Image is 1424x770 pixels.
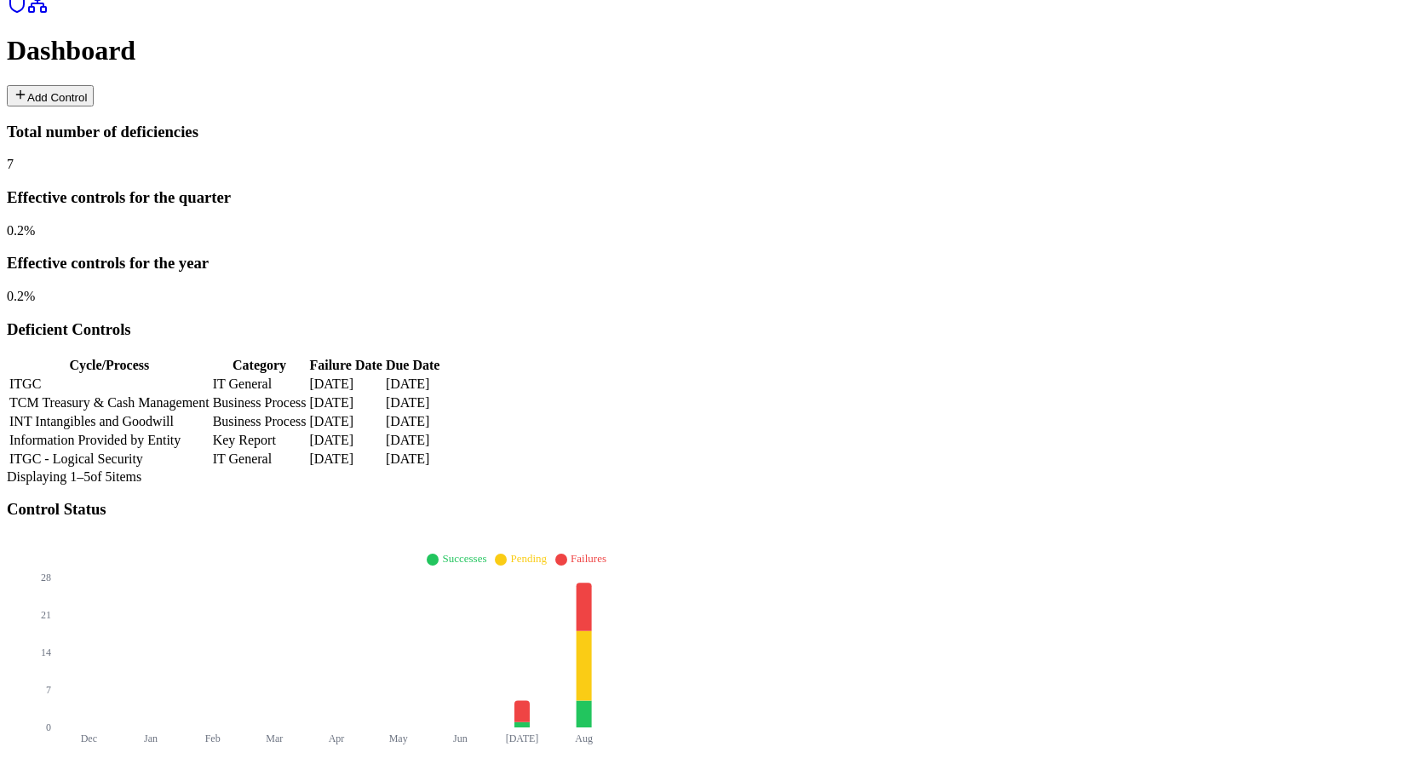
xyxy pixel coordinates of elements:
td: IT General [212,376,307,393]
th: Cycle/Process [9,357,210,374]
td: Business Process [212,394,307,411]
h3: Total number of deficiencies [7,123,1417,141]
button: Add Control [7,85,94,106]
td: [DATE] [385,432,441,449]
span: Successes [442,552,486,565]
tspan: 14 [41,646,51,658]
td: [DATE] [385,451,441,468]
h1: Dashboard [7,35,1417,66]
td: [DATE] [385,394,441,411]
th: Due Date [385,357,441,374]
h3: Control Status [7,500,1417,519]
th: Category [212,357,307,374]
tspan: [DATE] [506,733,539,744]
a: Integrations [27,2,48,16]
td: Information Provided by Entity [9,432,210,449]
td: [DATE] [308,394,382,411]
tspan: 21 [41,609,51,621]
span: Failures [571,552,606,565]
span: 0.2 % [7,289,35,303]
td: Business Process [212,413,307,430]
a: SOC [7,2,27,16]
span: Displaying 1– 5 of 5 items [7,469,141,484]
td: [DATE] [308,376,382,393]
td: [DATE] [385,376,441,393]
td: TCM Treasury & Cash Management [9,394,210,411]
td: IT General [212,451,307,468]
tspan: 0 [46,721,51,733]
h3: Deficient Controls [7,320,1417,339]
th: Failure Date [308,357,382,374]
tspan: Jun [453,733,468,744]
tspan: Mar [266,733,283,744]
span: 7 [7,157,14,171]
tspan: May [389,733,408,744]
tspan: Aug [575,733,593,744]
td: [DATE] [385,413,441,430]
tspan: Jan [144,733,158,744]
tspan: Feb [205,733,221,744]
tspan: 28 [41,572,51,583]
h3: Effective controls for the year [7,254,1417,273]
td: [DATE] [308,413,382,430]
td: INT Intangibles and Goodwill [9,413,210,430]
span: Pending [510,552,547,565]
td: ITGC [9,376,210,393]
tspan: Apr [329,733,345,744]
span: 0.2 % [7,223,35,238]
td: Key Report [212,432,307,449]
tspan: Dec [81,733,97,744]
td: [DATE] [308,432,382,449]
td: ITGC - Logical Security [9,451,210,468]
td: [DATE] [308,451,382,468]
h3: Effective controls for the quarter [7,188,1417,207]
tspan: 7 [46,684,51,696]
